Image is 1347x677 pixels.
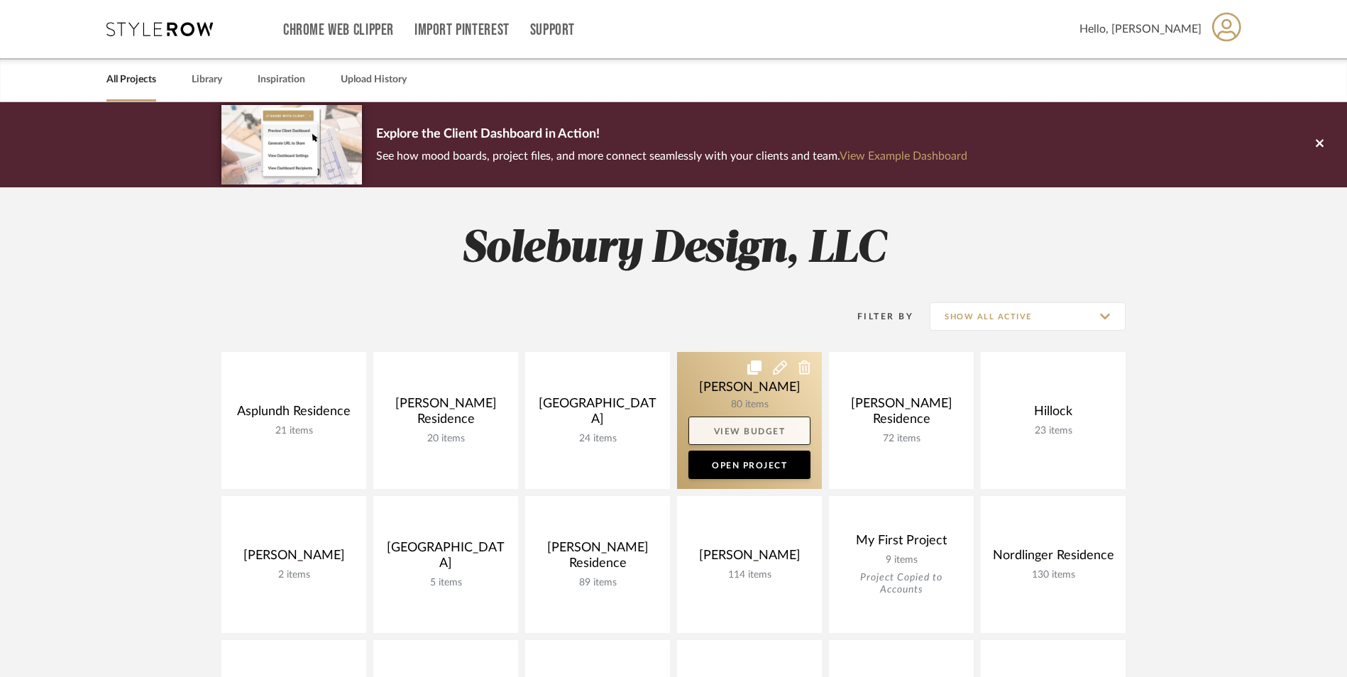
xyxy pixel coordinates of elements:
div: 24 items [537,433,659,445]
a: Library [192,70,222,89]
div: [GEOGRAPHIC_DATA] [385,540,507,577]
span: Hello, [PERSON_NAME] [1079,21,1202,38]
div: 2 items [233,569,355,581]
a: Open Project [688,451,810,479]
img: d5d033c5-7b12-40c2-a960-1ecee1989c38.png [221,105,362,184]
div: 20 items [385,433,507,445]
a: Inspiration [258,70,305,89]
div: Nordlinger Residence [992,548,1114,569]
a: Support [530,24,575,36]
div: [PERSON_NAME] [233,548,355,569]
div: 21 items [233,425,355,437]
p: See how mood boards, project files, and more connect seamlessly with your clients and team. [376,146,967,166]
div: [PERSON_NAME] Residence [385,396,507,433]
a: Import Pinterest [414,24,510,36]
div: 23 items [992,425,1114,437]
div: 89 items [537,577,659,589]
a: View Budget [688,417,810,445]
div: Project Copied to Accounts [840,572,962,596]
div: Filter By [839,309,913,324]
div: [PERSON_NAME] Residence [840,396,962,433]
h2: Solebury Design, LLC [163,223,1184,276]
div: My First Project [840,533,962,554]
p: Explore the Client Dashboard in Action! [376,123,967,146]
div: 5 items [385,577,507,589]
div: Asplundh Residence [233,404,355,425]
div: [GEOGRAPHIC_DATA] [537,396,659,433]
div: Hillock [992,404,1114,425]
a: Upload History [341,70,407,89]
div: 114 items [688,569,810,581]
a: View Example Dashboard [840,150,967,162]
div: [PERSON_NAME] [688,548,810,569]
a: All Projects [106,70,156,89]
div: 72 items [840,433,962,445]
div: [PERSON_NAME] Residence [537,540,659,577]
div: 9 items [840,554,962,566]
div: 130 items [992,569,1114,581]
a: Chrome Web Clipper [283,24,394,36]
